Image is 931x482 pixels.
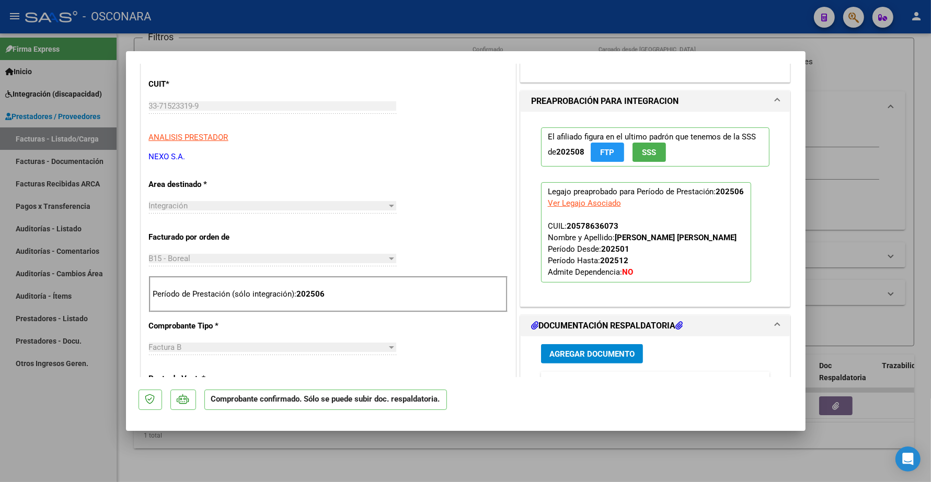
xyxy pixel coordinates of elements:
mat-expansion-panel-header: PREAPROBACIÓN PARA INTEGRACION [521,91,790,112]
div: Open Intercom Messenger [895,446,921,472]
span: Integración [149,201,188,210]
strong: [PERSON_NAME] [PERSON_NAME] [615,233,737,242]
p: NEXO S.A. [149,151,508,163]
strong: 202506 [297,289,325,299]
span: SSS [642,148,656,157]
p: Facturado por orden de [149,231,257,243]
p: El afiliado figura en el ultimo padrón que tenemos de la SSS de [541,127,770,167]
button: FTP [591,143,624,162]
strong: NO [622,267,633,277]
span: FTP [600,148,614,157]
span: Agregar Documento [549,349,635,359]
p: CUIT [149,78,257,90]
p: Punto de Venta [149,373,257,385]
p: Comprobante Tipo * [149,320,257,332]
mat-expansion-panel-header: DOCUMENTACIÓN RESPALDATORIA [521,315,790,336]
button: Agregar Documento [541,344,643,363]
h1: DOCUMENTACIÓN RESPALDATORIA [531,320,683,332]
span: B15 - Boreal [149,254,191,263]
strong: 202508 [556,147,584,157]
div: Ver Legajo Asociado [548,197,621,209]
div: PREAPROBACIÓN PARA INTEGRACION [521,112,790,307]
div: 20578636073 [567,220,618,232]
span: Factura B [149,343,182,352]
span: ANALISIS PRESTADOR [149,133,228,142]
p: Período de Prestación (sólo integración): [153,288,503,300]
p: Legajo preaprobado para Período de Prestación: [541,182,751,283]
p: Comprobante confirmado. Sólo se puede subir doc. respaldatoria. [204,390,447,410]
strong: 202501 [601,244,629,254]
h1: PREAPROBACIÓN PARA INTEGRACION [531,95,679,108]
button: SSS [633,143,666,162]
strong: 202506 [716,187,744,196]
p: Area destinado * [149,179,257,191]
strong: 202512 [600,256,628,265]
span: CUIL: Nombre y Apellido: Período Desde: Período Hasta: Admite Dependencia: [548,221,737,277]
datatable-header-cell: ID [541,372,567,394]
